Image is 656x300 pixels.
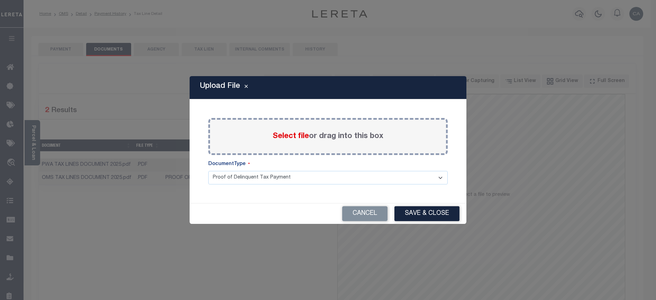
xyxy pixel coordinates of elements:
button: Close [240,83,252,92]
button: Save & Close [394,206,459,221]
label: DocumentType [208,161,250,168]
h5: Upload File [200,82,240,91]
button: Cancel [342,206,388,221]
span: Select file [273,133,309,140]
label: or drag into this box [273,131,383,142]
